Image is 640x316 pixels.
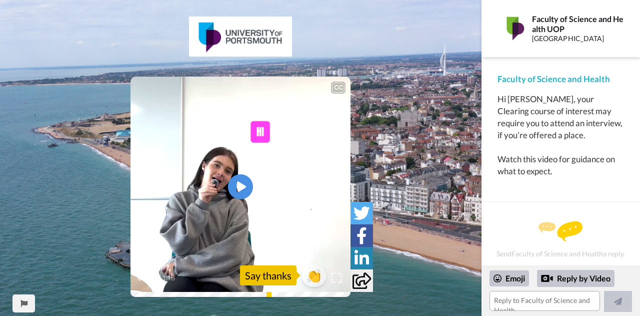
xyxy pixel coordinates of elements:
[532,35,623,43] div: [GEOGRAPHIC_DATA]
[301,267,326,283] span: 👏
[189,17,292,57] img: 19f9c3b6-563c-4b7e-86dd-392ed818f991
[489,270,529,286] div: Emoji
[331,273,341,283] img: Full screen
[157,272,160,284] span: /
[495,219,626,260] div: Send Faculty of Science and Health a reply.
[162,272,180,284] span: 1:18
[538,221,582,241] img: message.svg
[497,73,624,85] div: Faculty of Science and Health
[537,270,614,287] div: Reply by Video
[503,17,527,41] img: Profile Image
[332,83,344,93] div: CC
[240,265,296,285] div: Say thanks
[301,264,326,287] button: 👏
[532,14,623,33] div: Faculty of Science and Health UOP
[497,93,624,177] div: Hi [PERSON_NAME], your Clearing course of interest may require you to attend an interview, if you...
[541,272,553,284] div: Reply by Video
[137,272,155,284] span: 0:00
